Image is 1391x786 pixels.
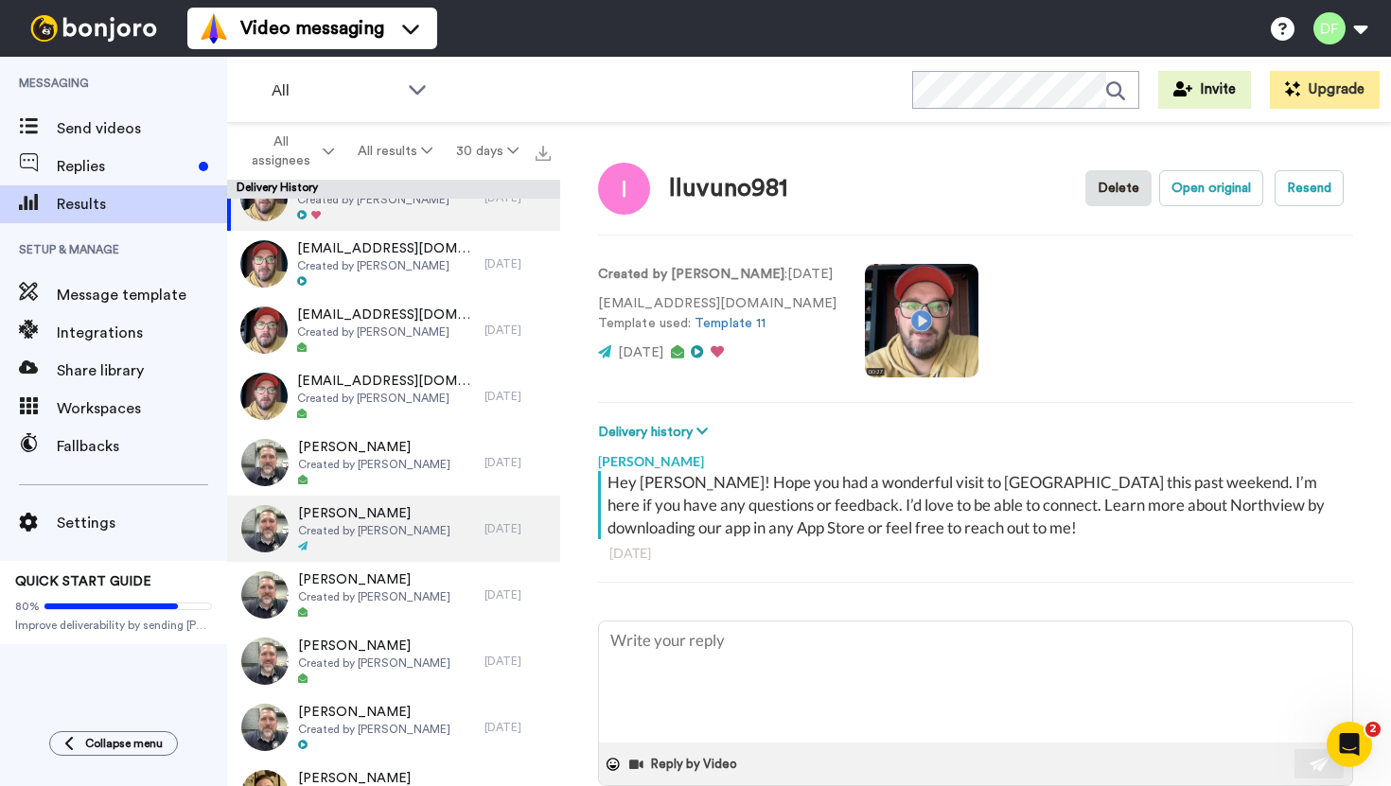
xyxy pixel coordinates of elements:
span: [EMAIL_ADDRESS][DOMAIN_NAME] [297,239,475,258]
span: Settings [57,512,227,534]
div: Delivery History [227,180,560,199]
img: vm-color.svg [199,13,229,44]
div: Hey [PERSON_NAME]! Hope you had a wonderful visit to [GEOGRAPHIC_DATA] this past weekend. I’m her... [607,471,1348,539]
div: [DATE] [484,455,551,470]
div: [DATE] [484,323,551,338]
span: 2 [1365,722,1381,737]
img: 3d5da895-7b4b-43f9-99c9-efb4293361b3-thumb.jpg [240,373,288,420]
button: Invite [1158,71,1251,109]
div: [DATE] [484,720,551,735]
iframe: Intercom live chat [1327,722,1372,767]
img: 4428af2f-7bac-4e1e-bb82-76b3e7437026-thumb.jpg [241,439,289,486]
img: b277a1f6-68cd-4774-81be-0cc349968117-thumb.jpg [241,505,289,552]
button: Resend [1275,170,1344,206]
div: [DATE] [484,587,551,603]
button: Delete [1085,170,1152,206]
img: 8b9d3469-8ebb-4264-be14-4307b2810675-thumb.jpg [241,638,289,685]
div: [DATE] [609,544,1342,563]
span: [EMAIL_ADDRESS][DOMAIN_NAME] [297,306,475,324]
span: Created by [PERSON_NAME] [297,391,475,406]
span: All assignees [242,132,319,170]
span: [PERSON_NAME] [298,438,450,457]
button: Collapse menu [49,731,178,756]
strong: Created by [PERSON_NAME] [598,268,784,281]
img: 03088e1f-44a0-46a0-b41c-67922b669ea4-thumb.jpg [241,571,289,619]
a: [PERSON_NAME]Created by [PERSON_NAME][DATE] [227,628,560,694]
span: Improve deliverability by sending [PERSON_NAME]’s from your own email [15,618,212,633]
span: Workspaces [57,397,227,420]
span: Message template [57,284,227,306]
button: Upgrade [1270,71,1380,109]
img: export.svg [536,146,551,161]
a: [PERSON_NAME]Created by [PERSON_NAME][DATE] [227,562,560,628]
span: Replies [57,155,191,178]
span: Video messaging [240,15,384,42]
a: [EMAIL_ADDRESS][DOMAIN_NAME]Created by [PERSON_NAME][DATE] [227,363,560,429]
span: [EMAIL_ADDRESS][DOMAIN_NAME] [297,372,475,391]
span: QUICK START GUIDE [15,575,151,588]
span: [DATE] [618,346,663,359]
span: Created by [PERSON_NAME] [298,722,450,737]
a: [EMAIL_ADDRESS][DOMAIN_NAME]Created by [PERSON_NAME][DATE] [227,231,560,297]
div: [PERSON_NAME] [598,443,1353,471]
span: Created by [PERSON_NAME] [298,589,450,604]
span: Created by [PERSON_NAME] [298,523,450,538]
span: All [272,79,398,102]
img: Image of Iluvuno981 [598,163,650,215]
span: [PERSON_NAME] [298,570,450,589]
p: : [DATE] [598,265,836,285]
div: [DATE] [484,256,551,271]
div: [DATE] [484,389,551,404]
img: send-white.svg [1310,757,1330,772]
span: Results [57,193,227,216]
img: 07d66d41-47a1-43e2-bac9-f68a499c12d6-thumb.jpg [241,704,289,751]
span: Created by [PERSON_NAME] [298,457,450,472]
span: Created by [PERSON_NAME] [298,655,450,671]
button: 30 days [444,134,530,168]
button: All results [346,134,445,168]
img: d8b72149-5382-41e6-b001-29eb7749f00f-thumb.jpg [240,240,288,288]
div: [DATE] [484,654,551,669]
span: Created by [PERSON_NAME] [297,192,475,207]
span: [PERSON_NAME] [298,637,450,655]
a: [PERSON_NAME]Created by [PERSON_NAME][DATE] [227,429,560,496]
span: [PERSON_NAME] [298,703,450,722]
div: Iluvuno981 [669,175,787,202]
button: Reply by Video [627,750,743,778]
p: [EMAIL_ADDRESS][DOMAIN_NAME] Template used: [598,294,836,334]
button: Delivery history [598,422,713,443]
span: Fallbacks [57,435,227,458]
img: 86ed4a83-8361-4367-978e-d1f526602105-thumb.jpg [240,306,288,354]
a: [PERSON_NAME]Created by [PERSON_NAME][DATE] [227,496,560,562]
a: Template 11 [695,317,766,330]
div: [DATE] [484,521,551,536]
span: Collapse menu [85,736,163,751]
span: [PERSON_NAME] [298,504,450,523]
button: Open original [1159,170,1263,206]
a: [EMAIL_ADDRESS][DOMAIN_NAME]Created by [PERSON_NAME][DATE] [227,297,560,363]
span: Integrations [57,322,227,344]
span: Created by [PERSON_NAME] [297,258,475,273]
button: Export all results that match these filters now. [530,137,556,166]
span: Send videos [57,117,227,140]
span: Created by [PERSON_NAME] [297,324,475,340]
img: bj-logo-header-white.svg [23,15,165,42]
span: Share library [57,359,227,382]
a: [PERSON_NAME]Created by [PERSON_NAME][DATE] [227,694,560,760]
span: 80% [15,599,40,614]
button: All assignees [231,125,346,178]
